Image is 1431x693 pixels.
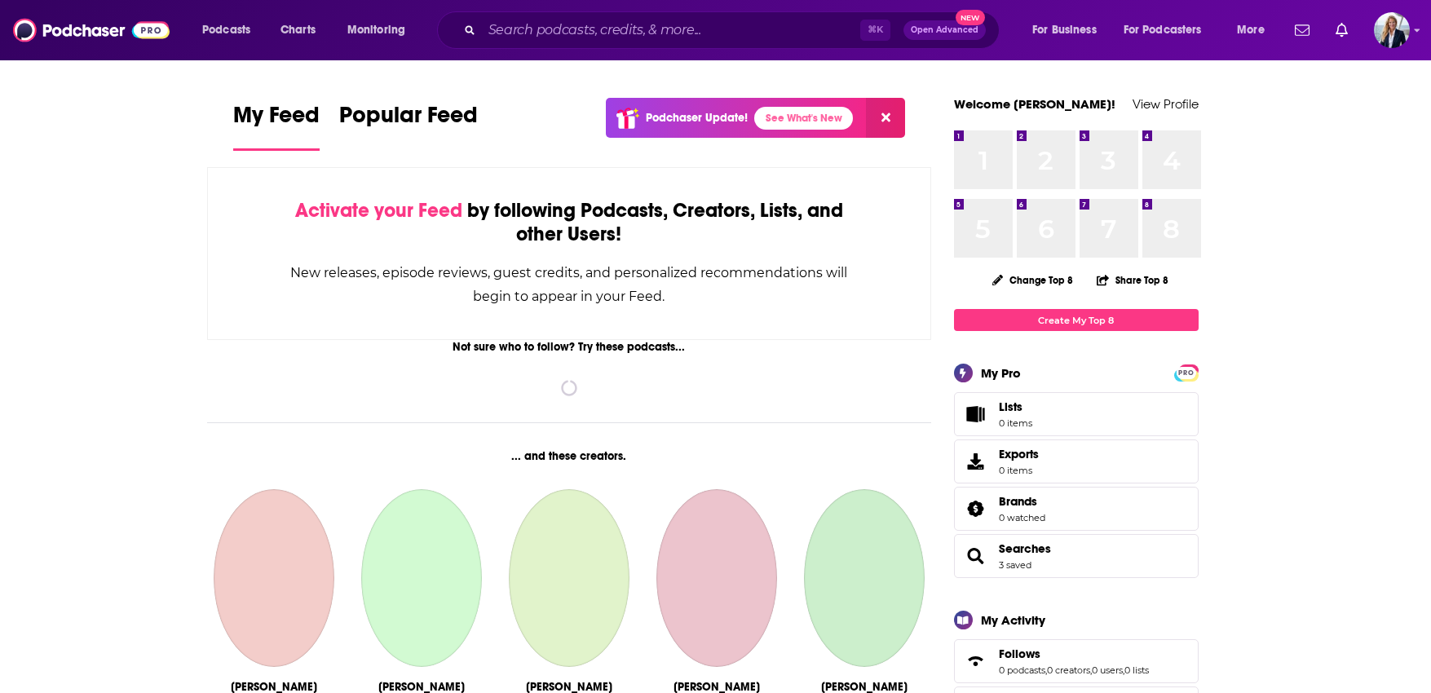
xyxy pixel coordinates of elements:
span: Lists [999,399,1032,414]
span: My Feed [233,101,320,139]
span: Logged in as carolynchauncey [1374,12,1410,48]
span: Brands [999,494,1037,509]
span: Activate your Feed [295,198,462,223]
span: , [1123,664,1124,676]
span: Exports [999,447,1039,461]
a: Charts [270,17,325,43]
div: Search podcasts, credits, & more... [453,11,1015,49]
button: open menu [1226,17,1285,43]
div: Not sure who to follow? Try these podcasts... [207,340,932,354]
button: Share Top 8 [1096,264,1169,296]
button: Change Top 8 [983,270,1084,290]
span: 0 items [999,417,1032,429]
span: Popular Feed [339,101,478,139]
a: 0 creators [1047,664,1090,676]
span: 0 items [999,465,1039,476]
span: For Business [1032,19,1097,42]
a: Vincent Moscato [214,489,334,667]
span: More [1237,19,1265,42]
span: Follows [999,647,1040,661]
span: Searches [954,534,1199,578]
a: See What's New [754,107,853,130]
a: 0 lists [1124,664,1149,676]
a: James Cridland [656,489,777,667]
a: My Feed [233,101,320,151]
a: PRO [1177,366,1196,378]
span: Open Advanced [911,26,978,34]
span: Podcasts [202,19,250,42]
div: My Pro [981,365,1021,381]
span: Charts [280,19,316,42]
img: Podchaser - Follow, Share and Rate Podcasts [13,15,170,46]
input: Search podcasts, credits, & more... [482,17,860,43]
a: Brands [999,494,1045,509]
a: Welcome [PERSON_NAME]! [954,96,1115,112]
a: Brands [960,497,992,520]
button: open menu [1113,17,1226,43]
a: Searches [960,545,992,567]
a: Follows [999,647,1149,661]
span: For Podcasters [1124,19,1202,42]
a: Lists [954,392,1199,436]
div: ... and these creators. [207,449,932,463]
button: open menu [336,17,426,43]
span: , [1045,664,1047,676]
a: Exports [954,439,1199,483]
img: User Profile [1374,12,1410,48]
span: Brands [954,487,1199,531]
div: My Activity [981,612,1045,628]
span: New [956,10,985,25]
a: Show notifications dropdown [1329,16,1354,44]
button: open menu [1021,17,1117,43]
a: 0 users [1092,664,1123,676]
a: View Profile [1133,96,1199,112]
p: Podchaser Update! [646,111,748,125]
a: Create My Top 8 [954,309,1199,331]
a: 0 watched [999,512,1045,523]
button: Show profile menu [1374,12,1410,48]
div: New releases, episode reviews, guest credits, and personalized recommendations will begin to appe... [289,261,850,308]
span: Exports [960,450,992,473]
span: Monitoring [347,19,405,42]
span: Follows [954,639,1199,683]
button: Open AdvancedNew [903,20,986,40]
span: , [1090,664,1092,676]
a: Show notifications dropdown [1288,16,1316,44]
span: PRO [1177,367,1196,379]
button: open menu [191,17,272,43]
a: David Haugh [509,489,629,667]
a: 3 saved [999,559,1031,571]
span: Lists [999,399,1022,414]
a: Follows [960,650,992,673]
span: Lists [960,403,992,426]
a: Searches [999,541,1051,556]
div: by following Podcasts, Creators, Lists, and other Users! [289,199,850,246]
a: 0 podcasts [999,664,1045,676]
a: Wes Reynolds [804,489,925,667]
span: ⌘ K [860,20,890,41]
a: Popular Feed [339,101,478,151]
a: Mike Mulligan [361,489,482,667]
